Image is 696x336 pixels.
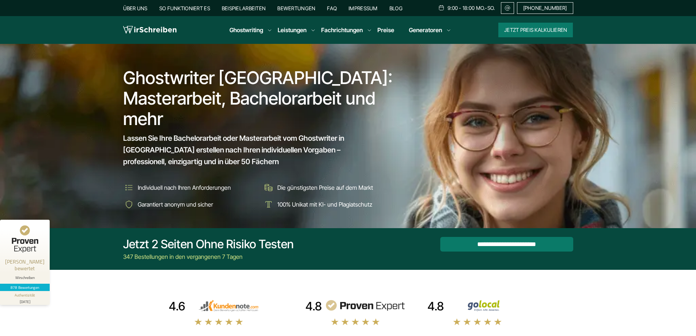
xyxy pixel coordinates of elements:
[3,275,47,280] div: Wirschreiben
[123,5,148,11] a: Über uns
[123,237,294,252] div: Jetzt 2 Seiten ohne Risiko testen
[123,68,398,129] h1: Ghostwriter [GEOGRAPHIC_DATA]: Masterarbeit, Bachelorarbeit und mehr
[523,5,567,11] span: [PHONE_NUMBER]
[229,26,263,34] a: Ghostwriting
[123,199,135,210] img: Garantiert anonym und sicher
[194,318,244,326] img: stars
[123,182,258,193] li: Individuell nach Ihren Anforderungen
[349,5,378,11] a: Impressum
[438,5,445,11] img: Schedule
[427,299,444,314] div: 4.8
[331,318,380,326] img: stars
[498,23,573,37] button: Jetzt Preis kalkulieren
[325,300,405,312] img: provenexpert reviews
[278,26,307,34] a: Leistungen
[327,5,337,11] a: FAQ
[159,5,210,11] a: So funktioniert es
[3,298,47,303] div: [DATE]
[504,5,511,11] img: Email
[517,2,573,14] a: [PHONE_NUMBER]
[448,5,495,11] span: 9:00 - 18:00 Mo.-So.
[305,299,322,314] div: 4.8
[263,182,274,193] img: Die günstigsten Preise auf dem Markt
[409,26,442,34] a: Generatoren
[453,318,502,326] img: stars
[377,26,394,34] a: Preise
[169,299,185,314] div: 4.6
[188,300,269,312] img: kundennote
[263,182,397,193] li: Die günstigsten Preise auf dem Markt
[15,292,35,298] div: Authentizität
[263,199,397,210] li: 100% Unikat mit KI- und Plagiatschutz
[123,132,384,167] span: Lassen Sie Ihre Bachelorarbeit oder Masterarbeit vom Ghostwriter in [GEOGRAPHIC_DATA] erstellen n...
[263,199,274,210] img: 100% Unikat mit KI- und Plagiatschutz
[321,26,363,34] a: Fachrichtungen
[447,300,527,312] img: Wirschreiben Bewertungen
[222,5,266,11] a: Beispielarbeiten
[277,5,315,11] a: Bewertungen
[123,182,135,193] img: Individuell nach Ihren Anforderungen
[123,24,176,35] img: logo wirschreiben
[389,5,403,11] a: Blog
[123,199,258,210] li: Garantiert anonym und sicher
[123,252,294,261] div: 347 Bestellungen in den vergangenen 7 Tagen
